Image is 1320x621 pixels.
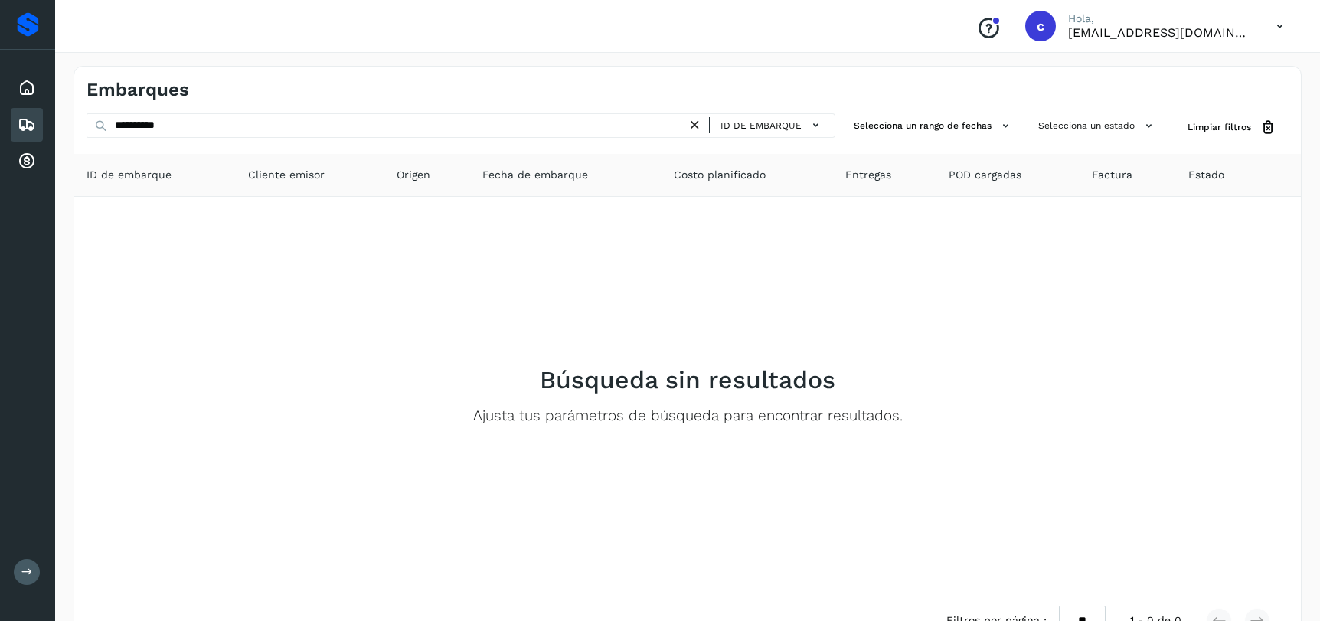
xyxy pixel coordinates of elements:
span: Entregas [845,167,891,183]
span: Origen [397,167,430,183]
p: Hola, [1068,12,1252,25]
span: Estado [1188,167,1224,183]
h2: Búsqueda sin resultados [540,365,835,394]
div: Cuentas por cobrar [11,145,43,178]
div: Embarques [11,108,43,142]
span: ID de embarque [87,167,172,183]
span: Limpiar filtros [1188,120,1251,134]
div: Inicio [11,71,43,105]
span: Costo planificado [674,167,766,183]
span: Fecha de embarque [482,167,588,183]
span: Factura [1092,167,1132,183]
h4: Embarques [87,79,189,101]
span: POD cargadas [949,167,1021,183]
span: Cliente emisor [248,167,325,183]
button: Selecciona un rango de fechas [848,113,1020,139]
span: ID de embarque [720,119,802,132]
p: cuentasespeciales8_met@castores.com.mx [1068,25,1252,40]
p: Ajusta tus parámetros de búsqueda para encontrar resultados. [473,407,903,425]
button: Limpiar filtros [1175,113,1289,142]
button: Selecciona un estado [1032,113,1163,139]
button: ID de embarque [716,114,828,136]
